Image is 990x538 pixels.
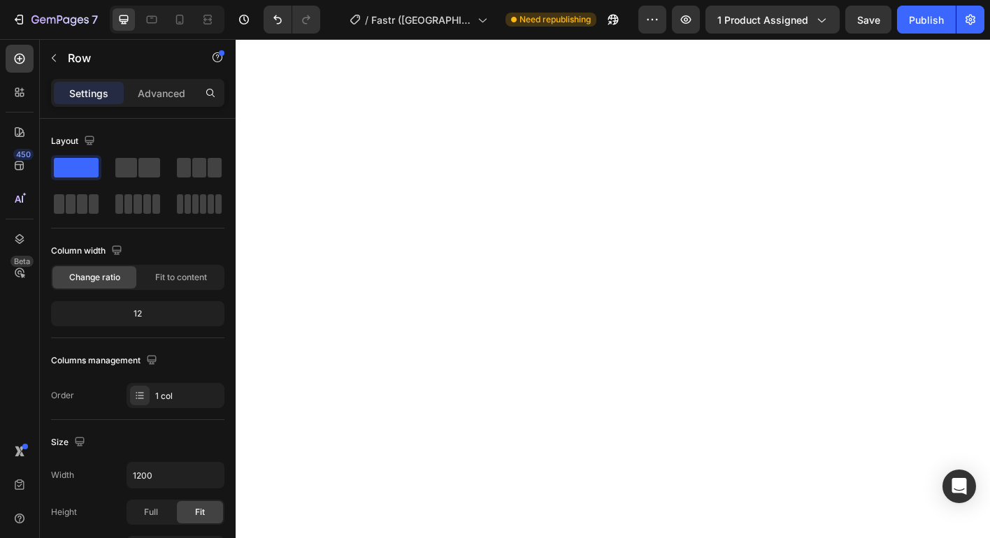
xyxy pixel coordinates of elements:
[13,149,34,160] div: 450
[365,13,368,27] span: /
[92,11,98,28] p: 7
[155,390,221,402] div: 1 col
[845,6,891,34] button: Save
[909,13,944,27] div: Publish
[897,6,956,34] button: Publish
[705,6,840,34] button: 1 product assigned
[264,6,320,34] div: Undo/Redo
[519,13,591,26] span: Need republishing
[942,470,976,503] div: Open Intercom Messenger
[236,39,990,538] iframe: Design area
[54,304,222,323] div: 12
[68,50,187,66] p: Row
[6,6,104,34] button: 7
[138,86,185,101] p: Advanced
[155,271,207,284] span: Fit to content
[857,14,880,26] span: Save
[51,506,77,518] div: Height
[371,13,472,27] span: Fastr ([GEOGRAPHIC_DATA]) - [DATE] 10:55:07
[51,389,74,402] div: Order
[127,463,224,488] input: Auto
[51,132,98,151] div: Layout
[10,256,34,267] div: Beta
[195,506,205,518] span: Fit
[51,242,125,261] div: Column width
[69,86,108,101] p: Settings
[144,506,158,518] span: Full
[51,351,160,370] div: Columns management
[717,13,808,27] span: 1 product assigned
[51,433,88,452] div: Size
[69,271,120,284] span: Change ratio
[51,469,74,481] div: Width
